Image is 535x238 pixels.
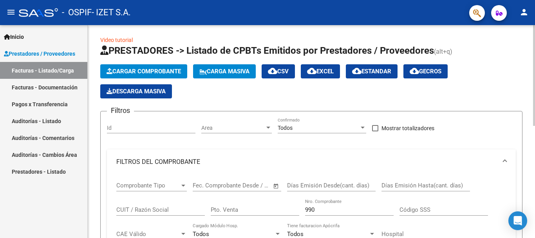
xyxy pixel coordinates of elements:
[92,4,131,21] span: - IZET S.A.
[116,231,180,238] span: CAE Válido
[201,125,265,131] span: Area
[381,124,434,133] span: Mostrar totalizadores
[278,125,293,131] span: Todos
[193,182,224,189] input: Fecha inicio
[100,45,434,56] span: PRESTADORES -> Listado de CPBTs Emitidos por Prestadores / Proveedores
[403,64,448,78] button: Gecros
[62,4,92,21] span: - OSPIF
[519,7,529,17] mat-icon: person
[410,68,441,75] span: Gecros
[268,68,289,75] span: CSV
[199,68,249,75] span: Carga Masiva
[6,7,16,17] mat-icon: menu
[508,211,527,230] div: Open Intercom Messenger
[107,105,134,116] h3: Filtros
[193,231,209,238] span: Todos
[307,66,316,76] mat-icon: cloud_download
[352,68,391,75] span: Estandar
[100,37,133,43] a: Video tutorial
[287,231,304,238] span: Todos
[116,182,180,189] span: Comprobante Tipo
[262,64,295,78] button: CSV
[231,182,269,189] input: Fecha fin
[107,68,181,75] span: Cargar Comprobante
[107,149,516,174] mat-expansion-panel-header: FILTROS DEL COMPROBANTE
[4,33,24,41] span: Inicio
[100,84,172,98] app-download-masive: Descarga masiva de comprobantes (adjuntos)
[100,64,187,78] button: Cargar Comprobante
[346,64,398,78] button: Estandar
[410,66,419,76] mat-icon: cloud_download
[301,64,340,78] button: EXCEL
[352,66,361,76] mat-icon: cloud_download
[193,64,256,78] button: Carga Masiva
[268,66,277,76] mat-icon: cloud_download
[4,49,75,58] span: Prestadores / Proveedores
[272,182,281,191] button: Open calendar
[116,158,497,166] mat-panel-title: FILTROS DEL COMPROBANTE
[307,68,334,75] span: EXCEL
[100,84,172,98] button: Descarga Masiva
[434,48,452,55] span: (alt+q)
[107,88,166,95] span: Descarga Masiva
